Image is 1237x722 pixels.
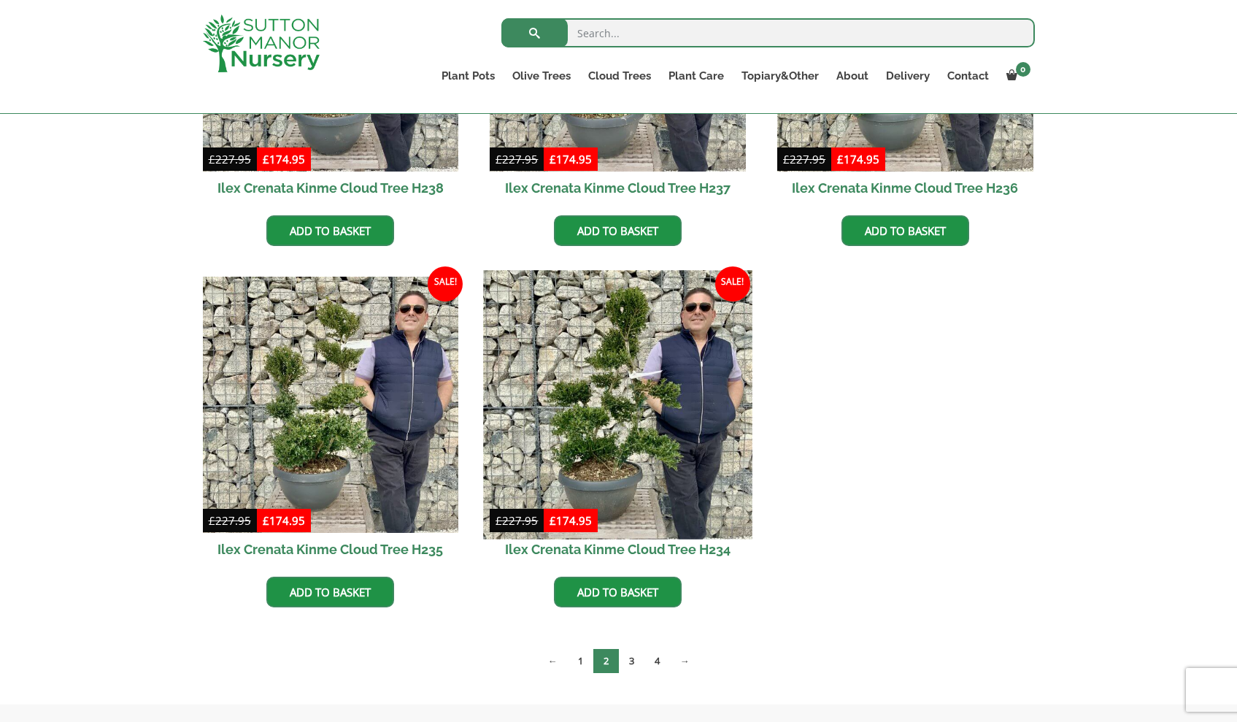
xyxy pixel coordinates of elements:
[263,152,305,166] bdi: 174.95
[733,66,828,86] a: Topiary&Other
[490,533,746,566] h2: Ilex Crenata Kinme Cloud Tree H234
[209,152,251,166] bdi: 227.95
[837,152,844,166] span: £
[939,66,998,86] a: Contact
[670,649,700,673] a: →
[203,277,459,566] a: Sale! Ilex Crenata Kinme Cloud Tree H235
[550,152,556,166] span: £
[568,649,593,673] a: Page 1
[266,215,394,246] a: Add to basket: “Ilex Crenata Kinme Cloud Tree H238”
[998,66,1035,86] a: 0
[209,513,251,528] bdi: 227.95
[496,152,502,166] span: £
[209,152,215,166] span: £
[484,271,752,539] img: Ilex Crenata Kinme Cloud Tree H234
[877,66,939,86] a: Delivery
[490,277,746,566] a: Sale! Ilex Crenata Kinme Cloud Tree H234
[496,152,538,166] bdi: 227.95
[496,513,502,528] span: £
[263,513,269,528] span: £
[496,513,538,528] bdi: 227.95
[644,649,670,673] a: Page 4
[554,215,682,246] a: Add to basket: “Ilex Crenata Kinme Cloud Tree H237”
[203,648,1035,679] nav: Product Pagination
[538,649,568,673] a: ←
[428,266,463,302] span: Sale!
[504,66,579,86] a: Olive Trees
[1016,62,1030,77] span: 0
[777,172,1033,204] h2: Ilex Crenata Kinme Cloud Tree H236
[263,152,269,166] span: £
[841,215,969,246] a: Add to basket: “Ilex Crenata Kinme Cloud Tree H236”
[837,152,879,166] bdi: 174.95
[550,513,556,528] span: £
[490,172,746,204] h2: Ilex Crenata Kinme Cloud Tree H237
[550,513,592,528] bdi: 174.95
[554,577,682,607] a: Add to basket: “Ilex Crenata Kinme Cloud Tree H234”
[263,513,305,528] bdi: 174.95
[266,577,394,607] a: Add to basket: “Ilex Crenata Kinme Cloud Tree H235”
[501,18,1035,47] input: Search...
[828,66,877,86] a: About
[715,266,750,302] span: Sale!
[203,277,459,533] img: Ilex Crenata Kinme Cloud Tree H235
[203,533,459,566] h2: Ilex Crenata Kinme Cloud Tree H235
[550,152,592,166] bdi: 174.95
[593,649,619,673] span: Page 2
[203,15,320,72] img: logo
[660,66,733,86] a: Plant Care
[203,172,459,204] h2: Ilex Crenata Kinme Cloud Tree H238
[433,66,504,86] a: Plant Pots
[579,66,660,86] a: Cloud Trees
[619,649,644,673] a: Page 3
[209,513,215,528] span: £
[783,152,825,166] bdi: 227.95
[783,152,790,166] span: £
